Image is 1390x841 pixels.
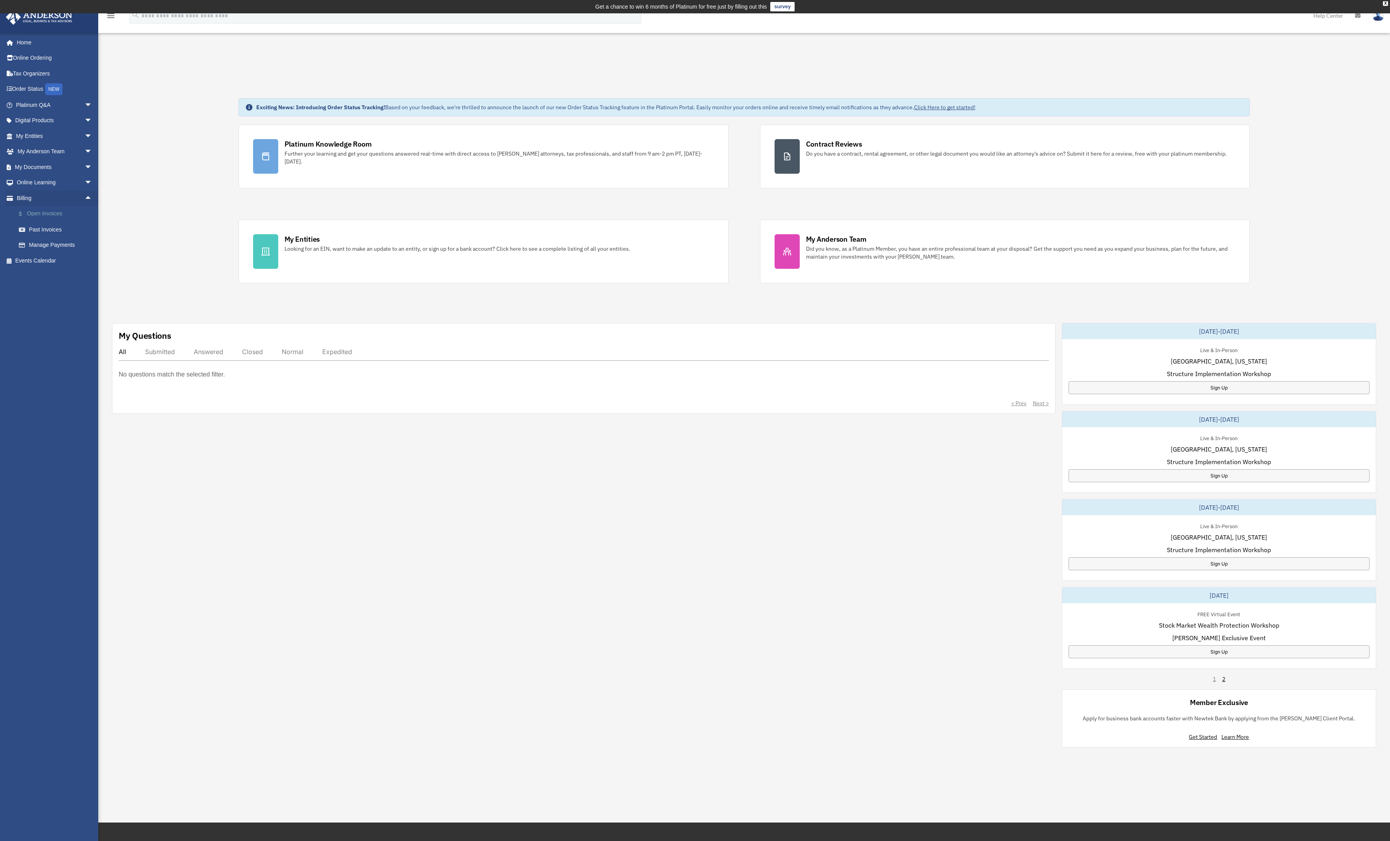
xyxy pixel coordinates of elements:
[1194,521,1244,530] div: Live & In-Person
[6,175,104,191] a: Online Learningarrow_drop_down
[322,348,352,356] div: Expedited
[1191,610,1247,618] div: FREE Virtual Event
[194,348,223,356] div: Answered
[595,2,767,11] div: Get a chance to win 6 months of Platinum for free just by filling out this
[1372,10,1384,21] img: User Pic
[1194,433,1244,442] div: Live & In-Person
[84,97,100,113] span: arrow_drop_down
[1189,733,1220,740] a: Get Started
[1222,675,1225,683] a: 2
[6,159,104,175] a: My Documentsarrow_drop_down
[806,139,862,149] div: Contract Reviews
[4,9,75,25] img: Anderson Advisors Platinum Portal
[806,245,1236,261] div: Did you know, as a Platinum Member, you have an entire professional team at your disposal? Get th...
[285,139,372,149] div: Platinum Knowledge Room
[106,14,116,20] a: menu
[1190,698,1248,707] div: Member Exclusive
[45,83,62,95] div: NEW
[1069,645,1370,658] a: Sign Up
[84,128,100,144] span: arrow_drop_down
[285,245,630,253] div: Looking for an EIN, want to make an update to an entity, or sign up for a bank account? Click her...
[242,348,263,356] div: Closed
[770,2,795,11] a: survey
[6,144,104,160] a: My Anderson Teamarrow_drop_down
[6,253,104,268] a: Events Calendar
[1167,369,1271,378] span: Structure Implementation Workshop
[1062,411,1376,427] div: [DATE]-[DATE]
[131,11,140,19] i: search
[282,348,303,356] div: Normal
[11,222,104,237] a: Past Invoices
[256,104,385,111] strong: Exciting News: Introducing Order Status Tracking!
[119,330,171,342] div: My Questions
[1069,381,1370,394] a: Sign Up
[84,159,100,175] span: arrow_drop_down
[6,128,104,144] a: My Entitiesarrow_drop_down
[119,369,225,380] p: No questions match the selected filter.
[1083,714,1355,723] p: Apply for business bank accounts faster with Newtek Bank by applying from the [PERSON_NAME] Clien...
[1167,545,1271,555] span: Structure Implementation Workshop
[6,97,104,113] a: Platinum Q&Aarrow_drop_down
[1171,444,1267,454] span: [GEOGRAPHIC_DATA], [US_STATE]
[6,113,104,129] a: Digital Productsarrow_drop_down
[1062,323,1376,339] div: [DATE]-[DATE]
[760,125,1250,188] a: Contract Reviews Do you have a contract, rental agreement, or other legal document you would like...
[84,190,100,206] span: arrow_drop_up
[1069,557,1370,570] a: Sign Up
[6,81,104,97] a: Order StatusNEW
[6,66,104,81] a: Tax Organizers
[1062,499,1376,515] div: [DATE]-[DATE]
[1167,457,1271,466] span: Structure Implementation Workshop
[285,150,714,165] div: Further your learning and get your questions answered real-time with direct access to [PERSON_NAM...
[1194,345,1244,354] div: Live & In-Person
[145,348,175,356] div: Submitted
[1172,633,1266,643] span: [PERSON_NAME] Exclusive Event
[84,113,100,129] span: arrow_drop_down
[1159,621,1279,630] span: Stock Market Wealth Protection Workshop
[806,150,1227,158] div: Do you have a contract, rental agreement, or other legal document you would like an attorney's ad...
[239,220,729,283] a: My Entities Looking for an EIN, want to make an update to an entity, or sign up for a bank accoun...
[1171,533,1267,542] span: [GEOGRAPHIC_DATA], [US_STATE]
[1383,1,1388,6] div: close
[1221,733,1249,740] a: Learn More
[6,190,104,206] a: Billingarrow_drop_up
[6,35,100,50] a: Home
[6,50,104,66] a: Online Ordering
[11,206,104,222] a: $Open Invoices
[119,348,126,356] div: All
[806,234,867,244] div: My Anderson Team
[106,11,116,20] i: menu
[11,237,104,253] a: Manage Payments
[1062,588,1376,603] div: [DATE]
[914,104,975,111] a: Click Here to get started!
[1069,469,1370,482] a: Sign Up
[23,209,27,219] span: $
[285,234,320,244] div: My Entities
[239,125,729,188] a: Platinum Knowledge Room Further your learning and get your questions answered real-time with dire...
[760,220,1250,283] a: My Anderson Team Did you know, as a Platinum Member, you have an entire professional team at your...
[84,144,100,160] span: arrow_drop_down
[256,103,975,111] div: Based on your feedback, we're thrilled to announce the launch of our new Order Status Tracking fe...
[84,175,100,191] span: arrow_drop_down
[1171,356,1267,366] span: [GEOGRAPHIC_DATA], [US_STATE]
